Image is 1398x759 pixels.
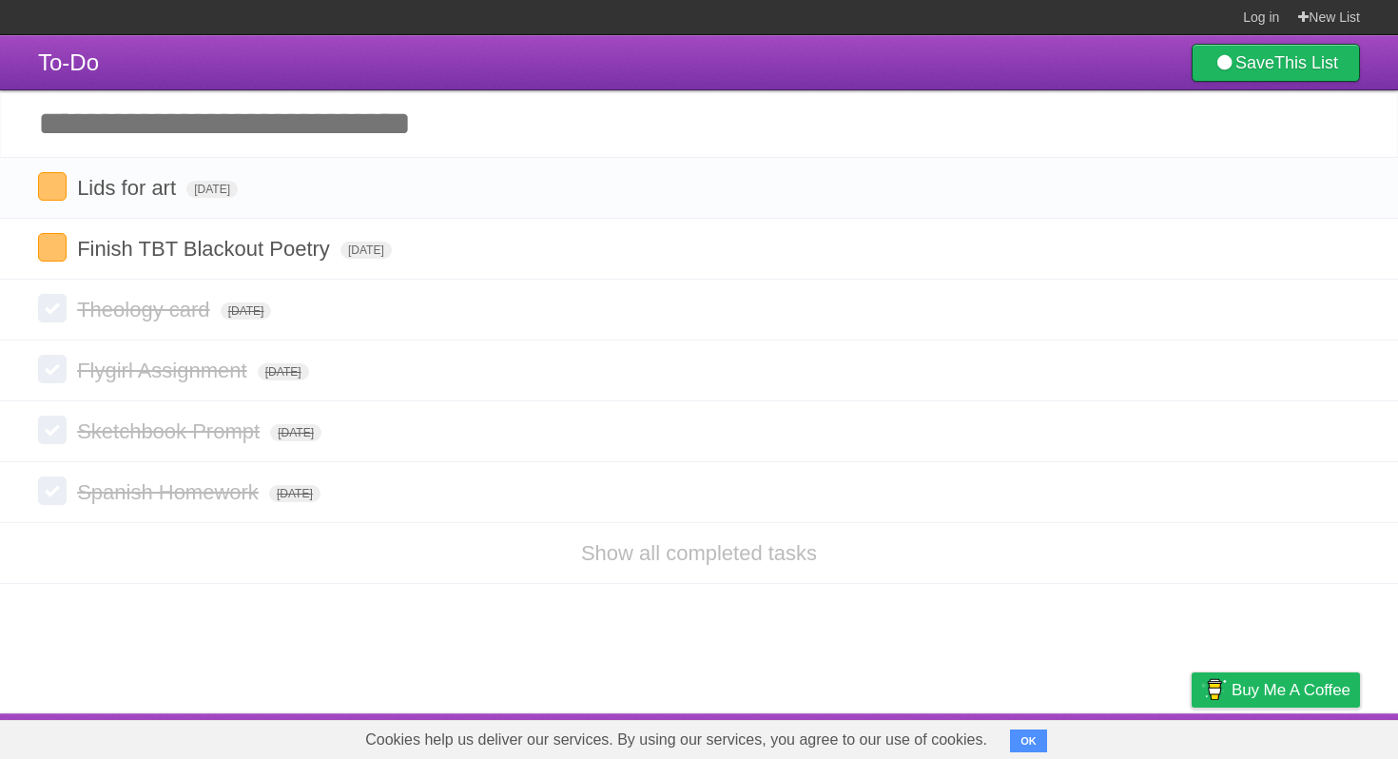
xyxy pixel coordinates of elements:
[38,233,67,262] label: Done
[77,237,335,261] span: Finish TBT Blackout Poetry
[269,485,320,502] span: [DATE]
[939,718,979,754] a: About
[1167,718,1216,754] a: Privacy
[77,419,264,443] span: Sketchbook Prompt
[1010,730,1047,752] button: OK
[38,416,67,444] label: Done
[1192,672,1360,708] a: Buy me a coffee
[1240,718,1360,754] a: Suggest a feature
[1001,718,1078,754] a: Developers
[38,477,67,505] label: Done
[77,176,181,200] span: Lids for art
[270,424,321,441] span: [DATE]
[38,49,99,75] span: To-Do
[346,721,1006,759] span: Cookies help us deliver our services. By using our services, you agree to our use of cookies.
[38,172,67,201] label: Done
[38,355,67,383] label: Done
[77,480,263,504] span: Spanish Homework
[1232,673,1350,707] span: Buy me a coffee
[186,181,238,198] span: [DATE]
[340,242,392,259] span: [DATE]
[1102,718,1144,754] a: Terms
[77,359,252,382] span: Flygirl Assignment
[1201,673,1227,706] img: Buy me a coffee
[221,302,272,320] span: [DATE]
[1192,44,1360,82] a: SaveThis List
[38,294,67,322] label: Done
[258,363,309,380] span: [DATE]
[581,541,817,565] a: Show all completed tasks
[1274,53,1338,72] b: This List
[77,298,214,321] span: Theology card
